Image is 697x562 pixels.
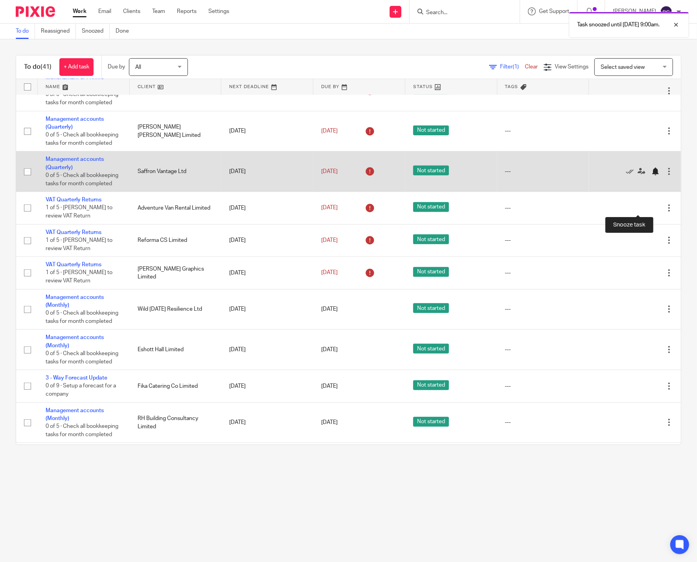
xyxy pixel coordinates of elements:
span: Not started [413,303,449,313]
div: --- [505,127,581,135]
h1: To do [24,63,51,71]
td: Reforma CS Limited [130,224,222,256]
a: Management accounts (Quarterly) [46,157,104,170]
a: VAT Quarterly Returns [46,197,101,203]
a: Reports [177,7,197,15]
span: Not started [413,234,449,244]
span: Tags [505,85,519,89]
img: Pixie [16,6,55,17]
td: RH Building Consultancy Limited [130,402,222,443]
div: --- [505,204,581,212]
td: Adventure Van Rental Limited [130,192,222,224]
td: [DATE] [221,224,313,256]
span: Not started [413,202,449,212]
img: svg%3E [660,6,673,18]
a: Work [73,7,86,15]
a: Management accounts (Quarterly) [46,116,104,130]
a: Settings [208,7,229,15]
span: [DATE] [321,205,338,211]
span: 0 of 5 · Check all bookkeeping tasks for month completed [46,351,118,365]
span: Not started [413,125,449,135]
span: Filter [500,64,525,70]
span: 0 of 5 · Check all bookkeeping tasks for month completed [46,310,118,324]
a: Management accounts (Monthly) [46,295,104,308]
span: [DATE] [321,238,338,243]
a: 3 - Way Forecast Update [46,375,107,381]
td: [DATE] [221,289,313,330]
span: Not started [413,417,449,427]
a: VAT Quarterly Returns [46,262,101,267]
div: --- [505,346,581,354]
td: [PERSON_NAME] Graphics Limited [130,257,222,289]
td: Wild [DATE] Resilience Ltd [130,289,222,330]
td: [DATE] [221,111,313,151]
span: 1 of 5 · [PERSON_NAME] to review VAT Return [46,238,112,251]
span: Not started [413,380,449,390]
div: --- [505,236,581,244]
td: [PERSON_NAME] [PERSON_NAME] Limited [130,443,222,475]
td: Eshott Hall Limited [130,330,222,370]
span: [DATE] [321,383,338,389]
span: 0 of 5 · Check all bookkeeping tasks for month completed [46,424,118,438]
div: --- [505,305,581,313]
a: Clients [123,7,140,15]
span: All [135,64,141,70]
td: [PERSON_NAME] [PERSON_NAME] Limited [130,111,222,151]
div: --- [505,382,581,390]
span: [DATE] [321,270,338,276]
td: [DATE] [221,443,313,475]
span: View Settings [555,64,588,70]
span: [DATE] [321,306,338,312]
span: Not started [413,166,449,175]
a: Clear [525,64,538,70]
td: [DATE] [221,151,313,192]
a: Mark as done [626,168,638,175]
span: [DATE] [321,128,338,134]
span: 0 of 5 · Check all bookkeeping tasks for month completed [46,133,118,146]
a: + Add task [59,58,94,76]
p: Due by [108,63,125,71]
a: Snoozed [82,24,110,39]
p: Task snoozed until [DATE] 9:00am. [577,21,660,29]
td: Fika Catering Co Limited [130,370,222,402]
a: To do [16,24,35,39]
span: Not started [413,267,449,277]
div: --- [505,168,581,175]
a: Done [116,24,135,39]
span: 0 of 5 · Check all bookkeeping tasks for month completed [46,173,118,186]
td: [DATE] [221,402,313,443]
td: [DATE] [221,330,313,370]
div: --- [505,269,581,277]
span: (41) [40,64,51,70]
span: Not started [413,344,449,354]
span: (1) [513,64,519,70]
td: [DATE] [221,192,313,224]
span: 0 of 9 · Setup a forecast for a company [46,383,116,397]
a: Management accounts (Monthly) [46,408,104,421]
span: [DATE] [321,420,338,425]
span: 1 of 5 · [PERSON_NAME] to review VAT Return [46,205,112,219]
a: Email [98,7,111,15]
td: Saffron Vantage Ltd [130,151,222,192]
a: VAT Quarterly Returns [46,230,101,235]
a: Team [152,7,165,15]
span: [DATE] [321,347,338,352]
a: Management accounts (Monthly) [46,335,104,348]
td: [DATE] [221,257,313,289]
a: Reassigned [41,24,76,39]
td: [DATE] [221,370,313,402]
div: --- [505,418,581,426]
span: [DATE] [321,169,338,174]
span: 1 of 5 · [PERSON_NAME] to review VAT Return [46,270,112,284]
span: Select saved view [601,64,645,70]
